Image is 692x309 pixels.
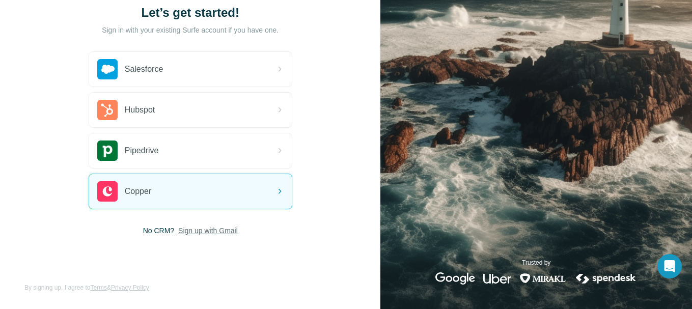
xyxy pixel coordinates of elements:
[657,254,682,278] div: Open Intercom Messenger
[125,145,159,157] span: Pipedrive
[97,59,118,79] img: salesforce's logo
[435,272,475,285] img: google's logo
[97,100,118,120] img: hubspot's logo
[97,181,118,202] img: copper's logo
[178,226,238,236] button: Sign up with Gmail
[24,283,149,292] span: By signing up, I agree to &
[90,284,107,291] a: Terms
[125,63,163,75] span: Salesforce
[89,5,292,21] h1: Let’s get started!
[574,272,638,285] img: spendesk's logo
[125,185,151,198] span: Copper
[111,284,149,291] a: Privacy Policy
[522,258,550,267] p: Trusted by
[97,141,118,161] img: pipedrive's logo
[102,25,279,35] p: Sign in with your existing Surfe account if you have one.
[143,226,174,236] span: No CRM?
[125,104,155,116] span: Hubspot
[519,272,566,285] img: mirakl's logo
[483,272,511,285] img: uber's logo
